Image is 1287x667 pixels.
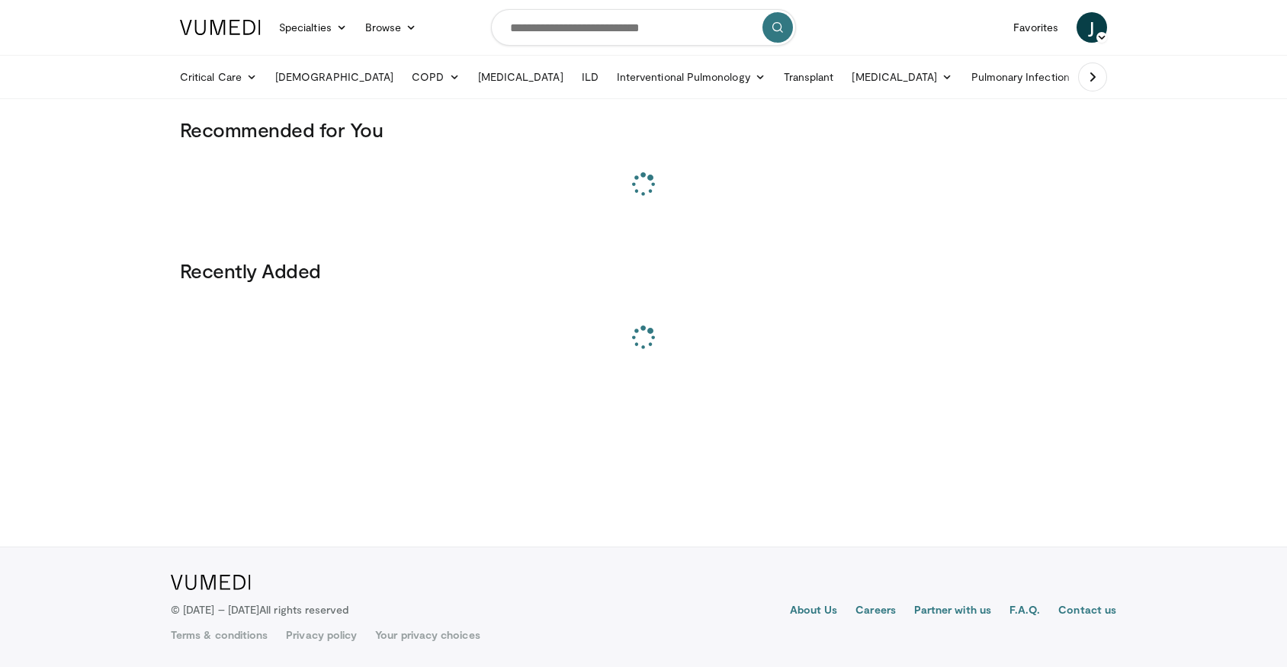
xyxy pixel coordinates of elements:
a: Favorites [1004,12,1067,43]
span: All rights reserved [259,603,348,616]
a: F.A.Q. [1009,602,1040,621]
a: COPD [403,62,468,92]
a: Your privacy choices [375,627,480,643]
a: Contact us [1058,602,1116,621]
a: Specialties [270,12,356,43]
img: VuMedi Logo [180,20,261,35]
a: J [1077,12,1107,43]
input: Search topics, interventions [491,9,796,46]
h3: Recommended for You [180,117,1107,142]
a: Partner with us [914,602,991,621]
a: Careers [855,602,896,621]
a: Interventional Pulmonology [608,62,775,92]
a: ILD [573,62,608,92]
a: Privacy policy [286,627,357,643]
h3: Recently Added [180,258,1107,283]
p: © [DATE] – [DATE] [171,602,349,617]
a: [MEDICAL_DATA] [469,62,573,92]
a: Transplant [775,62,843,92]
a: Pulmonary Infection [962,62,1094,92]
a: About Us [790,602,838,621]
a: Browse [356,12,426,43]
a: [MEDICAL_DATA] [842,62,961,92]
a: Terms & conditions [171,627,268,643]
img: VuMedi Logo [171,575,251,590]
a: Critical Care [171,62,266,92]
a: [DEMOGRAPHIC_DATA] [266,62,403,92]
